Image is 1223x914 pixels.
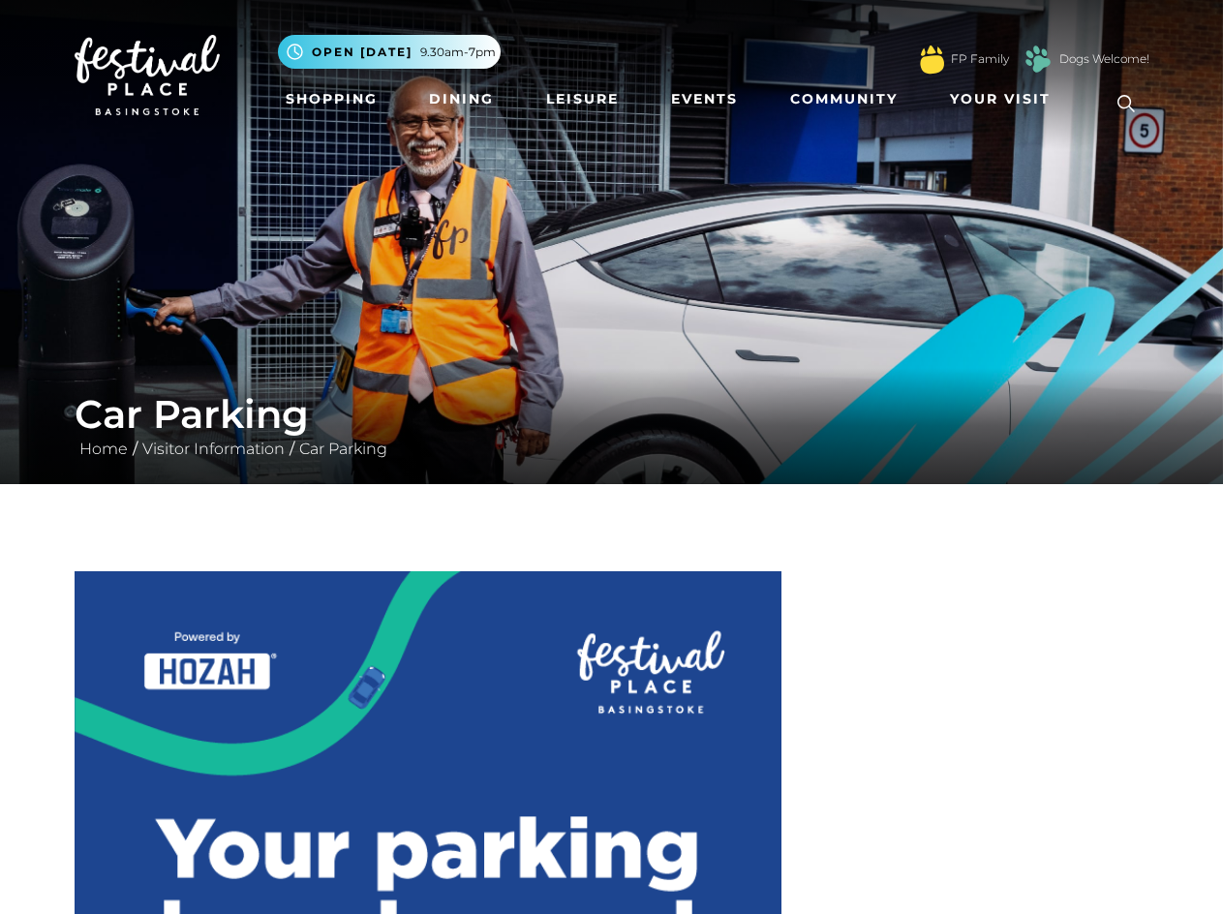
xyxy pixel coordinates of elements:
[312,44,413,61] span: Open [DATE]
[538,81,627,117] a: Leisure
[294,440,392,458] a: Car Parking
[75,391,1149,438] h1: Car Parking
[420,44,496,61] span: 9.30am-7pm
[60,391,1164,461] div: / /
[278,81,385,117] a: Shopping
[1059,50,1149,68] a: Dogs Welcome!
[951,50,1009,68] a: FP Family
[278,35,501,69] button: Open [DATE] 9.30am-7pm
[942,81,1068,117] a: Your Visit
[421,81,502,117] a: Dining
[75,440,133,458] a: Home
[663,81,746,117] a: Events
[782,81,905,117] a: Community
[950,89,1051,109] span: Your Visit
[75,35,220,116] img: Festival Place Logo
[138,440,290,458] a: Visitor Information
